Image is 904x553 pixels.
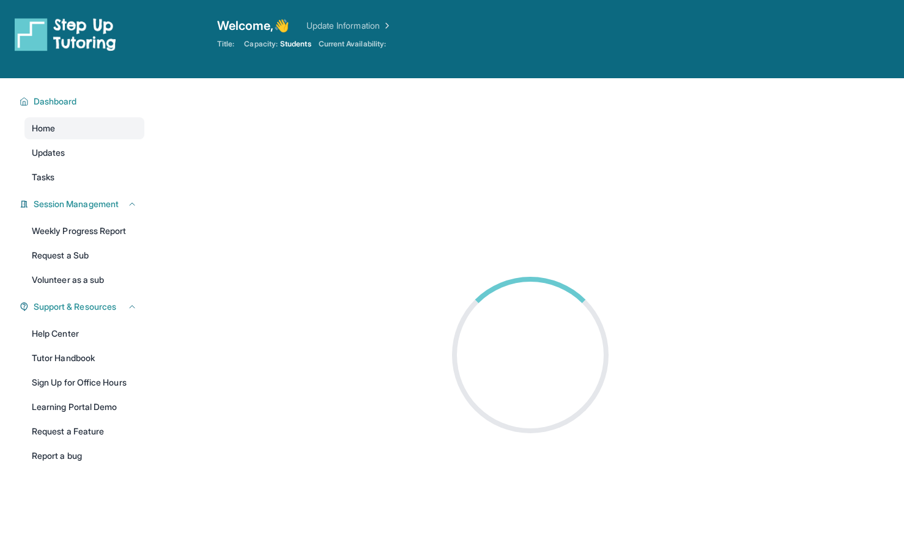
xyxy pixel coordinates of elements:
[24,372,144,394] a: Sign Up for Office Hours
[24,396,144,418] a: Learning Portal Demo
[32,171,54,183] span: Tasks
[24,323,144,345] a: Help Center
[32,147,65,159] span: Updates
[32,122,55,134] span: Home
[24,142,144,164] a: Updates
[29,95,137,108] button: Dashboard
[34,95,77,108] span: Dashboard
[280,39,311,49] span: Students
[29,301,137,313] button: Support & Resources
[34,198,119,210] span: Session Management
[24,244,144,266] a: Request a Sub
[15,17,116,51] img: logo
[380,20,392,32] img: Chevron Right
[217,17,289,34] span: Welcome, 👋
[306,20,392,32] a: Update Information
[217,39,234,49] span: Title:
[24,269,144,291] a: Volunteer as a sub
[34,301,116,313] span: Support & Resources
[24,347,144,369] a: Tutor Handbook
[29,198,137,210] button: Session Management
[24,220,144,242] a: Weekly Progress Report
[24,420,144,442] a: Request a Feature
[24,445,144,467] a: Report a bug
[24,117,144,139] a: Home
[24,166,144,188] a: Tasks
[319,39,386,49] span: Current Availability:
[244,39,278,49] span: Capacity:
